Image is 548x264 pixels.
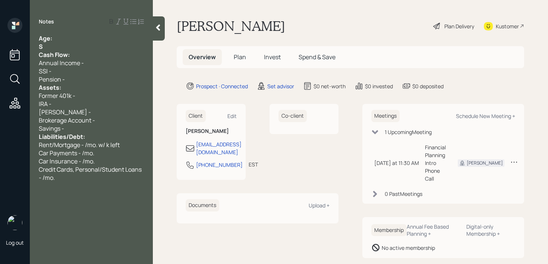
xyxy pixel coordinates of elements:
h6: Membership [371,224,407,236]
span: Car Payments - /mo. [39,149,94,157]
div: Annual Fee Based Planning + [407,223,460,237]
span: SSI - [39,67,51,75]
div: Prospect · Connected [196,82,248,90]
h6: Client [186,110,206,122]
div: $0 deposited [412,82,444,90]
div: No active membership [382,244,435,252]
div: Plan Delivery [444,22,474,30]
h1: [PERSON_NAME] [177,18,285,34]
div: Financial Planning Intro Phone Call [425,143,446,182]
span: Spend & Save [299,53,336,61]
span: IRA - [39,100,51,108]
label: Notes [39,18,54,25]
div: Log out [6,239,24,246]
span: Pension - [39,75,65,83]
div: 0 Past Meeting s [385,190,422,198]
div: [EMAIL_ADDRESS][DOMAIN_NAME] [196,140,242,156]
span: Savings - [39,124,64,133]
span: Assets: [39,83,61,92]
span: Cash Flow: [39,51,70,59]
div: Upload + [309,202,330,209]
img: retirable_logo.png [7,215,22,230]
div: Kustomer [496,22,519,30]
span: Overview [189,53,216,61]
div: Set advisor [267,82,294,90]
h6: [PERSON_NAME] [186,128,237,134]
div: EST [249,160,258,168]
span: Plan [234,53,246,61]
span: S [39,42,43,51]
h6: Documents [186,199,219,211]
span: Rent/Mortgage - /mo. w/ k left [39,141,120,149]
span: Liabilities/Debt: [39,133,85,141]
div: [PERSON_NAME] [467,160,503,166]
div: Schedule New Meeting + [456,112,515,120]
div: [DATE] at 11:30 AM [374,159,419,167]
span: Former 401k - [39,92,75,100]
span: Invest [264,53,281,61]
div: $0 net-worth [314,82,346,90]
span: Brokerage Account - [39,116,95,124]
span: Annual Income - [39,59,84,67]
span: [PERSON_NAME] - [39,108,91,116]
div: Digital-only Membership + [466,223,515,237]
h6: Meetings [371,110,400,122]
h6: Co-client [278,110,307,122]
span: Credit Cards, Personal/Student Loans - /mo. [39,165,143,182]
span: Age: [39,34,52,42]
div: [PHONE_NUMBER] [196,161,243,169]
span: Car Insurance - /mo. [39,157,95,165]
div: 1 Upcoming Meeting [385,128,432,136]
div: $0 invested [365,82,393,90]
div: Edit [227,112,237,120]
